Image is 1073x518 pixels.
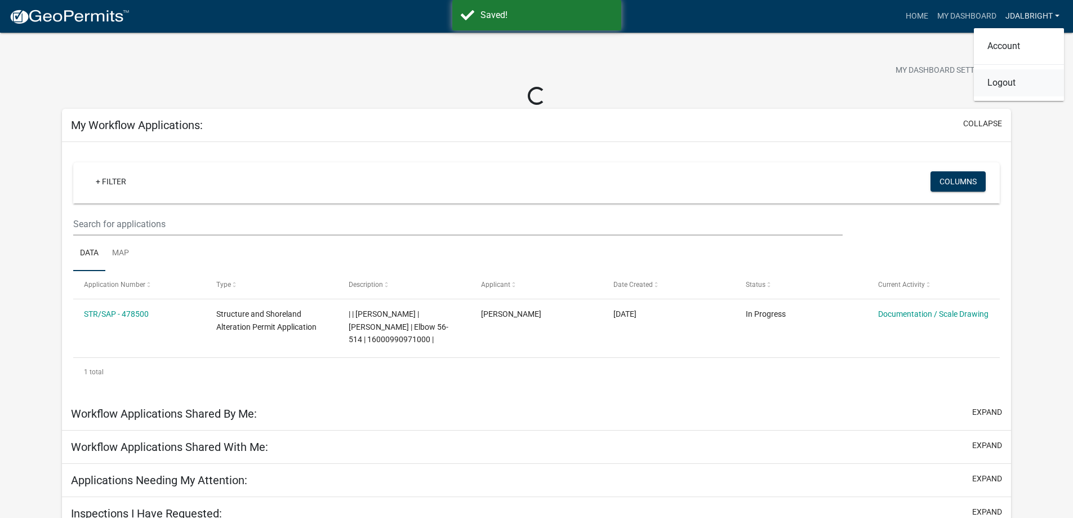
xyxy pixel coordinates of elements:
span: | | JEFFREY ALBRIGHT | KIMBERLY BEYER | Elbow 56-514 | 16000990971000 | [349,309,448,344]
span: Structure and Shoreland Alteration Permit Application [216,309,317,331]
a: jdalbright [1001,6,1064,27]
h5: Workflow Applications Shared With Me: [71,440,268,454]
div: jdalbright [974,28,1064,101]
datatable-header-cell: Status [734,271,867,298]
span: Date Created [613,281,653,289]
a: + Filter [87,171,135,192]
button: expand [972,506,1002,518]
span: Current Activity [878,281,925,289]
button: My Dashboard Settingssettings [887,60,1017,82]
input: Search for applications [73,212,842,236]
button: expand [972,440,1002,451]
h5: My Workflow Applications: [71,118,203,132]
span: Type [216,281,231,289]
span: Description [349,281,383,289]
datatable-header-cell: Description [338,271,470,298]
button: Columns [930,171,986,192]
button: collapse [963,118,1002,130]
a: Data [73,236,105,272]
h5: Applications Needing My Attention: [71,473,247,487]
h5: Workflow Applications Shared By Me: [71,407,257,420]
button: expand [972,406,1002,418]
span: Status [746,281,765,289]
datatable-header-cell: Date Created [603,271,735,298]
span: My Dashboard Settings [896,64,992,78]
span: 09/15/2025 [613,309,636,318]
datatable-header-cell: Type [206,271,338,298]
a: Home [901,6,933,27]
span: Applicant [481,281,510,289]
datatable-header-cell: Applicant [470,271,603,298]
span: In Progress [746,309,786,318]
a: Logout [974,69,1064,96]
button: expand [972,473,1002,485]
span: Application Number [84,281,145,289]
a: Map [105,236,136,272]
a: Documentation / Scale Drawing [878,309,989,318]
datatable-header-cell: Application Number [73,271,206,298]
datatable-header-cell: Current Activity [867,271,999,298]
a: STR/SAP - 478500 [84,309,149,318]
a: My Dashboard [933,6,1001,27]
div: Saved! [480,8,613,22]
div: collapse [62,142,1011,397]
div: 1 total [73,358,1000,386]
a: Account [974,33,1064,60]
span: Jeffrey Dennis Albright [481,309,541,318]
